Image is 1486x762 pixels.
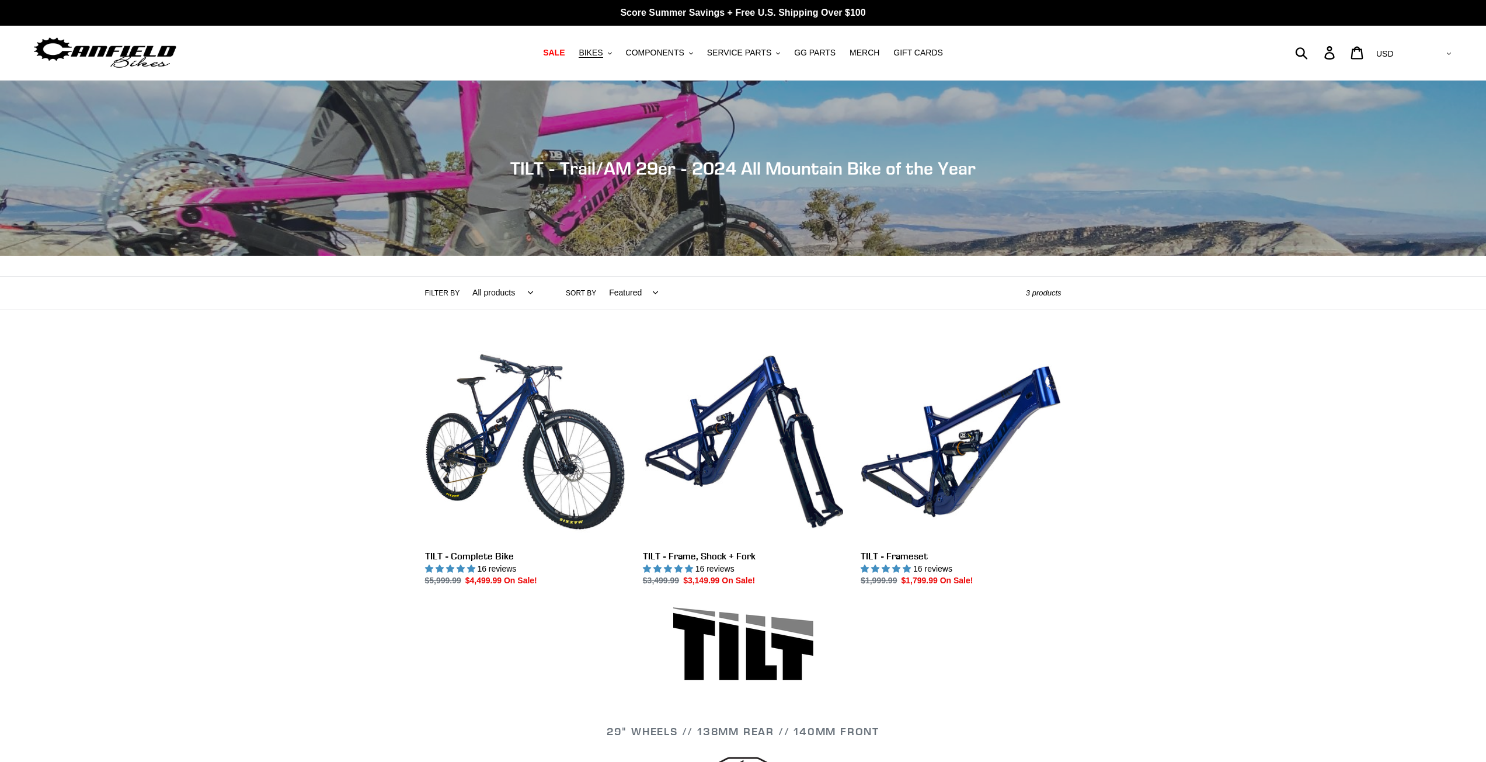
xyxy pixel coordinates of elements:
button: BIKES [573,45,617,61]
span: GIFT CARDS [893,48,943,58]
input: Search [1301,40,1331,65]
label: Filter by [425,288,460,298]
span: BIKES [579,48,603,58]
span: TILT - Trail/AM 29er - 2024 All Mountain Bike of the Year [510,158,976,179]
button: COMPONENTS [620,45,699,61]
span: SERVICE PARTS [707,48,771,58]
span: 29" WHEELS // 138mm REAR // 140mm FRONT [607,725,879,738]
a: GIFT CARDS [888,45,949,61]
span: GG PARTS [794,48,836,58]
span: COMPONENTS [626,48,684,58]
a: GG PARTS [788,45,841,61]
span: 3 products [1026,288,1062,297]
a: SALE [537,45,570,61]
span: MERCH [850,48,879,58]
img: Canfield Bikes [32,34,178,71]
button: SERVICE PARTS [701,45,786,61]
a: MERCH [844,45,885,61]
label: Sort by [566,288,596,298]
span: SALE [543,48,565,58]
